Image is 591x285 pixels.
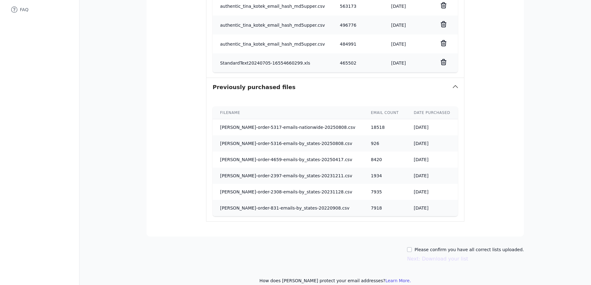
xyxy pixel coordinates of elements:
[20,7,29,13] span: FAQ
[213,83,295,92] h3: Previously purchased files
[332,16,384,34] td: 496776
[213,119,363,136] td: [PERSON_NAME]-order-5317-emails-nationwide-20250808.csv
[213,106,363,119] th: Filename
[406,184,458,200] td: [DATE]
[213,53,332,72] td: StandardText20240705-16554660299.xls
[384,16,427,34] td: [DATE]
[213,200,363,216] td: [PERSON_NAME]-order-831-emails-by_states-20220908.csv
[213,168,363,184] td: [PERSON_NAME]-order-2397-emails-by_states-20231211.csv
[406,152,458,168] td: [DATE]
[414,247,524,253] label: Please confirm you have all correct lists uploaded.
[406,106,458,119] th: Date purchased
[5,3,74,16] a: FAQ
[363,135,406,152] td: 926
[385,278,411,284] button: Learn More.
[213,16,332,34] td: authentic_tina_kotek_email_hash_md5upper.csv
[363,168,406,184] td: 1934
[384,34,427,53] td: [DATE]
[213,184,363,200] td: [PERSON_NAME]-order-2308-emails-by_states-20231128.csv
[332,53,384,72] td: 465502
[363,152,406,168] td: 8420
[363,106,406,119] th: Email count
[363,119,406,136] td: 18518
[406,135,458,152] td: [DATE]
[147,278,524,284] p: How does [PERSON_NAME] protect your email addresses?
[206,78,464,97] button: Previously purchased files
[213,152,363,168] td: [PERSON_NAME]-order-4659-emails-by_states-20250417.csv
[406,119,458,136] td: [DATE]
[213,34,332,53] td: authentic_tina_kotek_email_hash_md5upper.csv
[213,135,363,152] td: [PERSON_NAME]-order-5316-emails-by_states-20250808.csv
[363,184,406,200] td: 7935
[406,168,458,184] td: [DATE]
[406,200,458,216] td: [DATE]
[384,53,427,72] td: [DATE]
[363,200,406,216] td: 7918
[332,34,384,53] td: 484991
[407,255,468,263] button: Next: Download your list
